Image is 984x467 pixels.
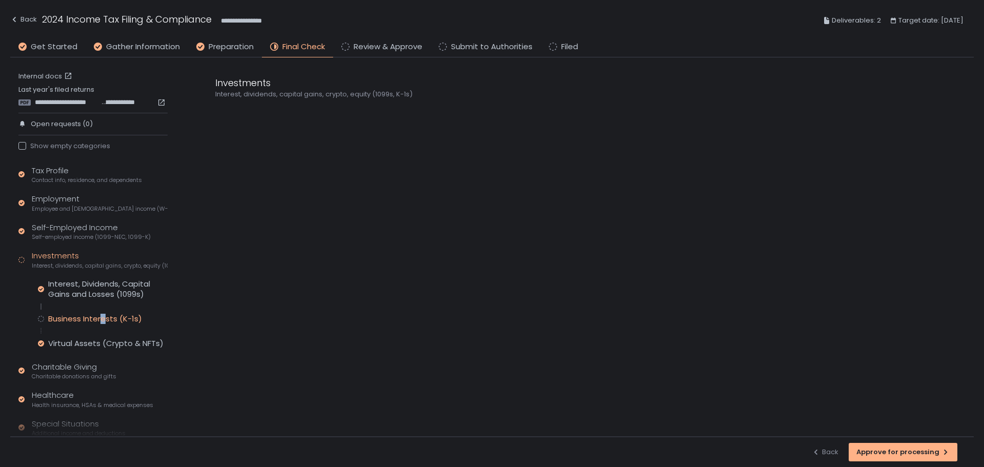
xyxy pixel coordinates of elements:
[32,401,153,409] span: Health insurance, HSAs & medical expenses
[48,338,163,349] div: Virtual Assets (Crypto & NFTs)
[282,41,325,53] span: Final Check
[898,14,963,27] span: Target date: [DATE]
[561,41,578,53] span: Filed
[32,233,151,241] span: Self-employed income (1099-NEC, 1099-K)
[32,176,142,184] span: Contact info, residence, and dependents
[812,448,838,457] div: Back
[32,418,126,438] div: Special Situations
[215,76,707,90] div: Investments
[32,373,116,380] span: Charitable donations and gifts
[18,72,74,81] a: Internal docs
[32,250,168,270] div: Investments
[812,443,838,461] button: Back
[48,279,168,299] div: Interest, Dividends, Capital Gains and Losses (1099s)
[32,222,151,241] div: Self-Employed Income
[856,448,950,457] div: Approve for processing
[32,193,168,213] div: Employment
[215,90,707,99] div: Interest, dividends, capital gains, crypto, equity (1099s, K-1s)
[32,361,116,381] div: Charitable Giving
[10,12,37,29] button: Back
[31,119,93,129] span: Open requests (0)
[48,314,142,324] div: Business Interests (K-1s)
[10,13,37,26] div: Back
[18,85,168,107] div: Last year's filed returns
[451,41,532,53] span: Submit to Authorities
[32,205,168,213] span: Employee and [DEMOGRAPHIC_DATA] income (W-2s)
[31,41,77,53] span: Get Started
[209,41,254,53] span: Preparation
[42,12,212,26] h1: 2024 Income Tax Filing & Compliance
[32,165,142,185] div: Tax Profile
[32,262,168,270] span: Interest, dividends, capital gains, crypto, equity (1099s, K-1s)
[32,430,126,437] span: Additional income and deductions
[832,14,881,27] span: Deliverables: 2
[354,41,422,53] span: Review & Approve
[849,443,957,461] button: Approve for processing
[106,41,180,53] span: Gather Information
[32,390,153,409] div: Healthcare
